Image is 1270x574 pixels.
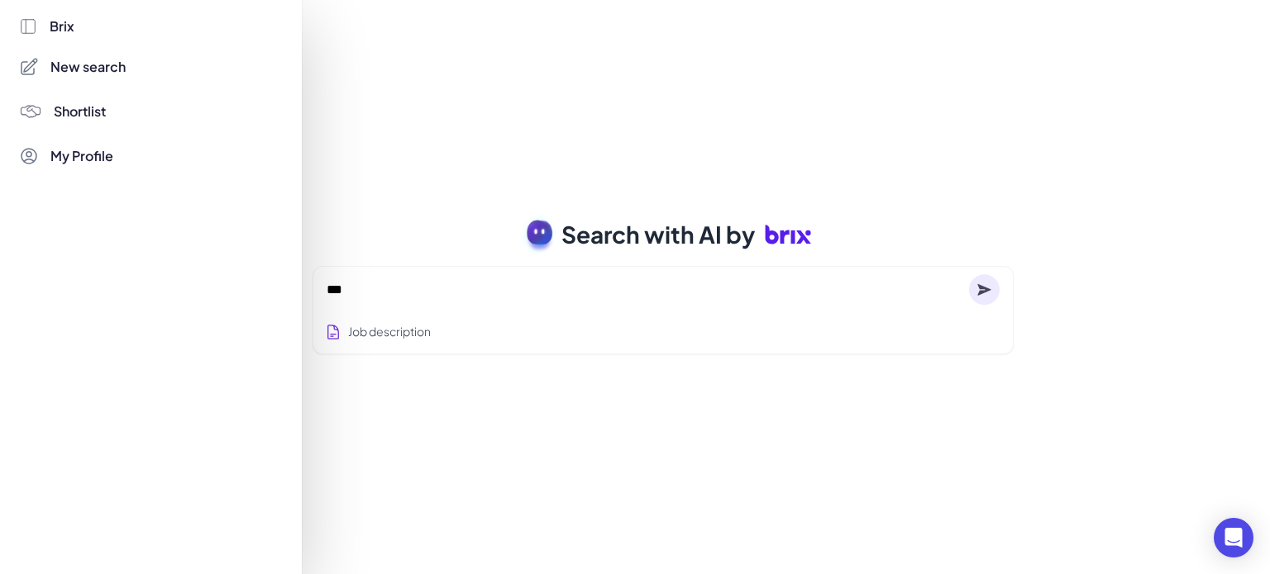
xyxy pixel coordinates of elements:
[50,146,113,166] span: My Profile
[50,57,126,77] span: New search
[50,17,74,36] span: Brix
[54,102,106,121] span: Shortlist
[1214,518,1253,557] div: Open Intercom Messenger
[19,100,42,123] img: 4blF7nbYMBMHBwcHBwcHBwcHBwcHBwcHB4es+Bd0DLy0SdzEZwAAAABJRU5ErkJggg==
